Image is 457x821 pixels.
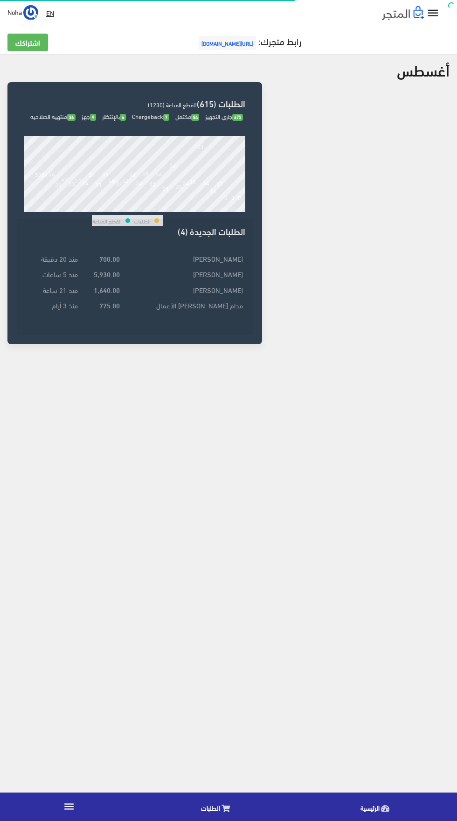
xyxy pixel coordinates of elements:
td: منذ 20 دقيقة [24,251,80,266]
div: 10 [96,205,102,212]
div: 2 [43,205,46,212]
td: [PERSON_NAME] [122,251,246,266]
span: جهز [82,111,96,122]
span: منتهية الصلاحية [30,111,76,122]
div: 20 [163,205,169,212]
img: ... [23,5,38,20]
span: 36 [67,114,76,121]
h3: الطلبات (615) [24,99,245,108]
td: منذ 5 ساعات [24,266,80,282]
h2: أغسطس [397,62,450,78]
span: Noha [7,6,22,18]
span: الطلبات [201,802,220,814]
a: رابط متجرك:[URL][DOMAIN_NAME] [196,32,301,49]
div: 28 [216,205,223,212]
div: 22 [176,205,182,212]
div: 6 [70,205,73,212]
span: 4 [120,114,126,121]
a: الرئيسية [298,795,457,819]
strong: 700.00 [99,253,120,264]
h3: الطلبات الجديدة (4) [24,227,245,236]
span: 7 [163,114,169,121]
span: Chargeback [132,111,169,122]
div: 4 [56,205,60,212]
div: 30 [230,205,236,212]
div: 26 [203,205,209,212]
td: الطلبات [133,215,151,226]
a: الطلبات [138,795,298,819]
a: EN [42,5,58,21]
div: 12 [109,205,115,212]
td: منذ 3 أيام [24,297,80,313]
span: 9 [90,114,96,121]
div: 18 [149,205,156,212]
span: القطع المباعة (1230) [148,99,197,110]
td: [PERSON_NAME] [122,266,246,282]
div: 16 [136,205,142,212]
strong: 5,930.00 [94,269,120,279]
u: EN [46,7,54,19]
span: بالإنتظار [102,111,126,122]
i:  [426,7,440,20]
td: منذ 21 ساعة [24,282,80,297]
span: [URL][DOMAIN_NAME] [199,36,256,50]
span: الرئيسية [360,802,380,814]
i:  [63,800,75,813]
div: 24 [189,205,196,212]
span: 475 [232,114,243,121]
span: 84 [191,114,200,121]
a: اشتراكك [7,34,48,51]
td: مدام [PERSON_NAME] الأعمال [122,297,246,313]
div: 8 [83,205,87,212]
span: مكتمل [175,111,200,122]
span: جاري التجهيز [205,111,243,122]
strong: 1,640.00 [94,285,120,295]
td: [PERSON_NAME] [122,282,246,297]
strong: 775.00 [99,300,120,310]
img: . [382,6,424,20]
div: 14 [122,205,129,212]
td: القطع المباعة [92,215,122,226]
a: ... Noha [7,5,38,20]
